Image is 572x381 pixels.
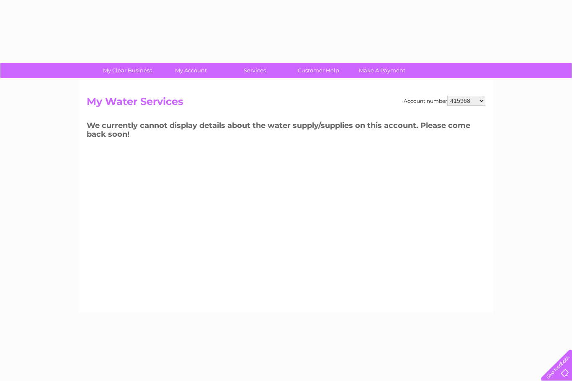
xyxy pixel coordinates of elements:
[87,96,485,112] h2: My Water Services
[404,96,485,106] div: Account number
[348,63,417,78] a: Make A Payment
[157,63,226,78] a: My Account
[93,63,162,78] a: My Clear Business
[284,63,353,78] a: Customer Help
[220,63,289,78] a: Services
[87,120,485,143] h3: We currently cannot display details about the water supply/supplies on this account. Please come ...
